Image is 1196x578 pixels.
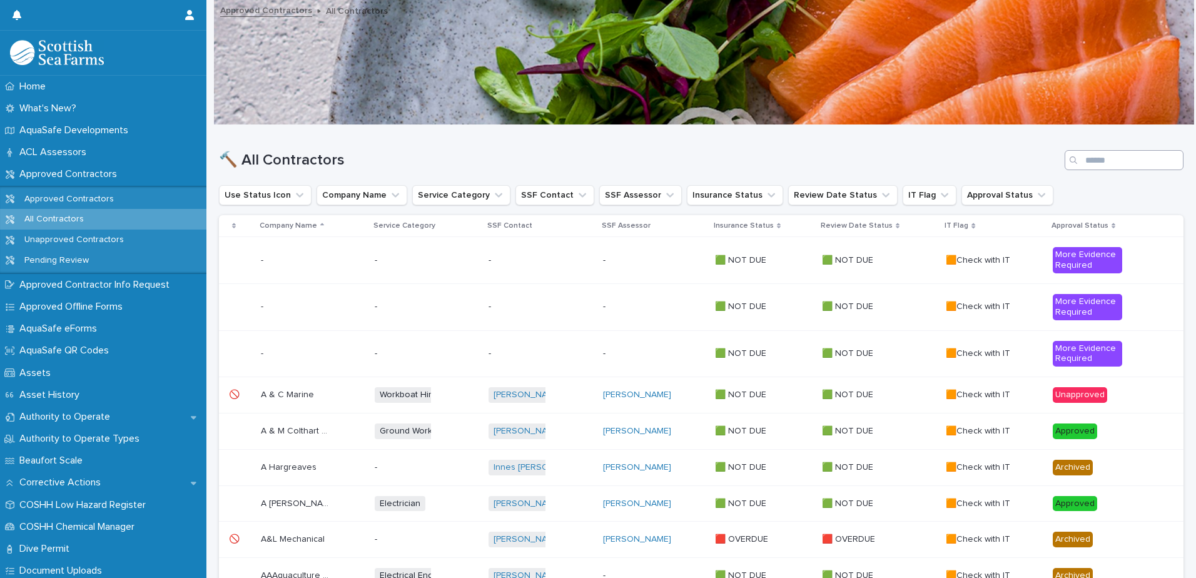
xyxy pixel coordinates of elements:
[14,345,119,357] p: AquaSafe QR Codes
[1053,341,1122,367] div: More Evidence Required
[14,499,156,511] p: COSHH Low Hazard Register
[261,423,333,437] p: A & M Colthart Ltd
[261,253,266,266] p: -
[14,411,120,423] p: Authority to Operate
[375,496,425,512] span: Electrician
[715,387,769,400] p: 🟩 NOT DUE
[14,565,112,577] p: Document Uploads
[229,387,242,400] p: 🚫
[373,219,435,233] p: Service Category
[261,387,317,400] p: A & C Marine
[261,346,266,359] p: -
[14,323,107,335] p: AquaSafe eForms
[261,496,333,509] p: A MacKinnon Electrical Contracting
[946,346,1013,359] p: 🟧Check with IT
[220,3,312,17] a: Approved Contractors
[945,219,968,233] p: IT Flag
[515,185,594,205] button: SSF Contact
[14,103,86,114] p: What's New?
[14,455,93,467] p: Beaufort Scale
[219,413,1183,449] tr: A & M Colthart LtdA & M Colthart Ltd Ground Work[PERSON_NAME] [PERSON_NAME] 🟩 NOT DUE🟩 NOT DUE 🟩 ...
[14,194,124,205] p: Approved Contractors
[219,185,312,205] button: Use Status Icon
[1052,219,1108,233] p: Approval Status
[219,522,1183,558] tr: 🚫🚫 A&L MechanicalA&L Mechanical -[PERSON_NAME] [PERSON_NAME] 🟥 OVERDUE🟥 OVERDUE 🟥 OVERDUE🟥 OVERDU...
[687,185,783,205] button: Insurance Status
[714,219,774,233] p: Insurance Status
[14,81,56,93] p: Home
[822,346,876,359] p: 🟩 NOT DUE
[1053,423,1097,439] div: Approved
[946,532,1013,545] p: 🟧Check with IT
[14,214,94,225] p: All Contractors
[489,348,558,359] p: -
[715,423,769,437] p: 🟩 NOT DUE
[822,496,876,509] p: 🟩 NOT DUE
[14,124,138,136] p: AquaSafe Developments
[603,462,671,473] a: [PERSON_NAME]
[715,346,769,359] p: 🟩 NOT DUE
[229,532,242,545] p: 🚫
[14,168,127,180] p: Approved Contractors
[715,532,771,545] p: 🟥 OVERDUE
[1053,294,1122,320] div: More Evidence Required
[375,348,444,359] p: -
[961,185,1053,205] button: Approval Status
[715,253,769,266] p: 🟩 NOT DUE
[494,499,562,509] a: [PERSON_NAME]
[261,299,266,312] p: -
[822,299,876,312] p: 🟩 NOT DUE
[494,462,586,473] a: Innes [PERSON_NAME]
[946,387,1013,400] p: 🟧Check with IT
[822,532,878,545] p: 🟥 OVERDUE
[375,534,444,545] p: -
[14,477,111,489] p: Corrective Actions
[603,499,671,509] a: [PERSON_NAME]
[715,496,769,509] p: 🟩 NOT DUE
[1053,247,1122,273] div: More Evidence Required
[14,367,61,379] p: Assets
[317,185,407,205] button: Company Name
[219,377,1183,413] tr: 🚫🚫 A & C MarineA & C Marine Workboat Hire[PERSON_NAME] [PERSON_NAME] 🟩 NOT DUE🟩 NOT DUE 🟩 NOT DUE...
[326,3,388,17] p: All Contractors
[822,253,876,266] p: 🟩 NOT DUE
[822,387,876,400] p: 🟩 NOT DUE
[219,485,1183,522] tr: A [PERSON_NAME] Electrical ContractingA [PERSON_NAME] Electrical Contracting Electrician[PERSON_N...
[14,521,144,533] p: COSHH Chemical Manager
[603,534,671,545] a: [PERSON_NAME]
[903,185,956,205] button: IT Flag
[219,237,1183,284] tr: -- ---🟩 NOT DUE🟩 NOT DUE 🟩 NOT DUE🟩 NOT DUE 🟧Check with IT🟧Check with IT More Evidence Required
[603,426,671,437] a: [PERSON_NAME]
[375,423,437,439] span: Ground Work
[487,219,532,233] p: SSF Contact
[822,460,876,473] p: 🟩 NOT DUE
[14,255,99,266] p: Pending Review
[1053,496,1097,512] div: Approved
[1053,532,1093,547] div: Archived
[715,460,769,473] p: 🟩 NOT DUE
[494,534,562,545] a: [PERSON_NAME]
[261,532,327,545] p: A&L Mechanical
[494,426,562,437] a: [PERSON_NAME]
[1053,460,1093,475] div: Archived
[946,460,1013,473] p: 🟧Check with IT
[14,301,133,313] p: Approved Offline Forms
[822,423,876,437] p: 🟩 NOT DUE
[14,146,96,158] p: ACL Assessors
[602,219,651,233] p: SSF Assessor
[603,348,672,359] p: -
[489,302,558,312] p: -
[260,219,317,233] p: Company Name
[1053,387,1107,403] div: Unapproved
[219,283,1183,330] tr: -- ---🟩 NOT DUE🟩 NOT DUE 🟩 NOT DUE🟩 NOT DUE 🟧Check with IT🟧Check with IT More Evidence Required
[14,433,149,445] p: Authority to Operate Types
[715,299,769,312] p: 🟩 NOT DUE
[821,219,893,233] p: Review Date Status
[946,299,1013,312] p: 🟧Check with IT
[946,423,1013,437] p: 🟧Check with IT
[946,496,1013,509] p: 🟧Check with IT
[946,253,1013,266] p: 🟧Check with IT
[603,302,672,312] p: -
[375,302,444,312] p: -
[14,389,89,401] p: Asset History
